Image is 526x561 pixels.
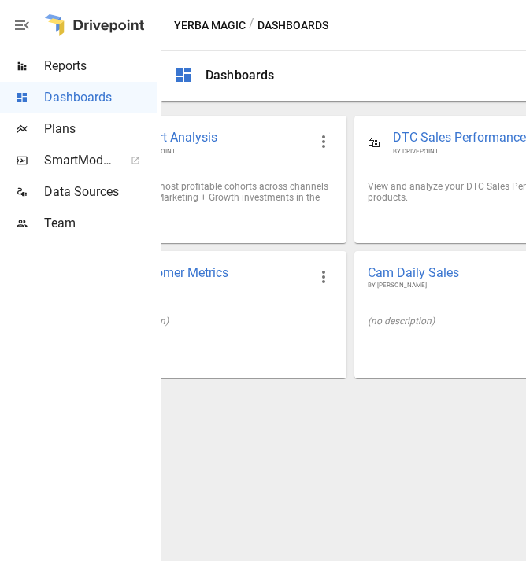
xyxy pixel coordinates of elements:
span: Reports [44,57,157,76]
div: / [249,16,254,35]
span: Team [44,214,157,233]
span: BY DRIVEPOINT [130,147,308,156]
span: Data Sources [44,183,157,201]
span: SmartModel [44,151,113,170]
div: Identify your most profitable cohorts across channels to decide on Marketing + Growth investments... [102,181,333,214]
div: 🛍 [368,135,380,150]
div: Dashboards [206,68,275,83]
span: Cohort Analysis [130,129,308,147]
span: Plans [44,120,157,138]
span: Dashboards [44,88,157,107]
span: BY [PERSON_NAME] [102,281,308,290]
div: (no description) [102,316,333,327]
button: Yerba Magic [174,16,246,35]
span: ™ [113,149,124,168]
span: Cam Customer Metrics [102,264,308,281]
